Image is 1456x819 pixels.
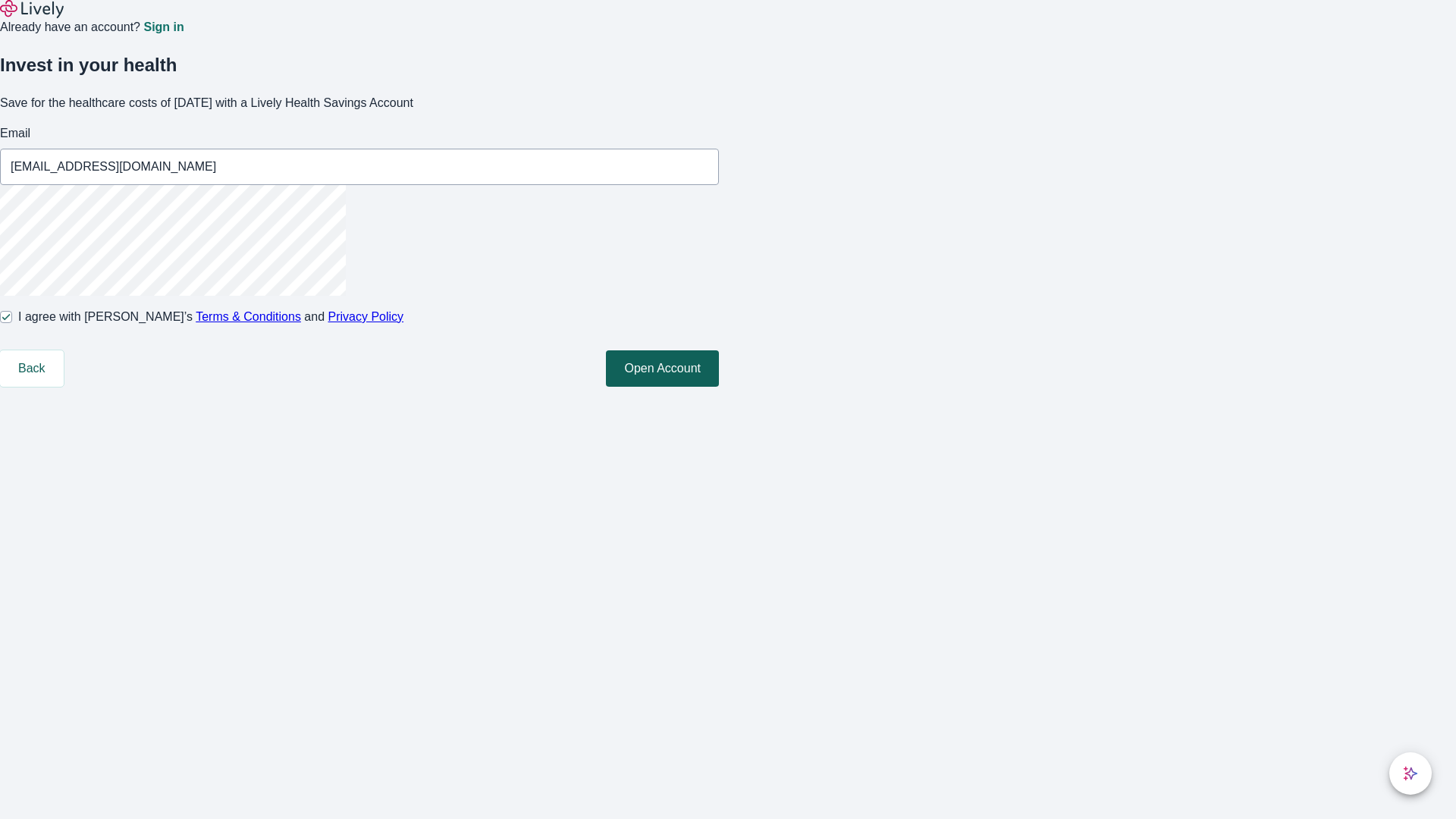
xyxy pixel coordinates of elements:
a: Sign in [143,21,184,33]
svg: Lively AI Assistant [1403,766,1418,781]
button: chat [1389,752,1432,795]
a: Privacy Policy [328,310,404,323]
a: Terms & Conditions [196,310,301,323]
span: I agree with [PERSON_NAME]’s and [18,308,403,326]
button: Open Account [606,350,719,387]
